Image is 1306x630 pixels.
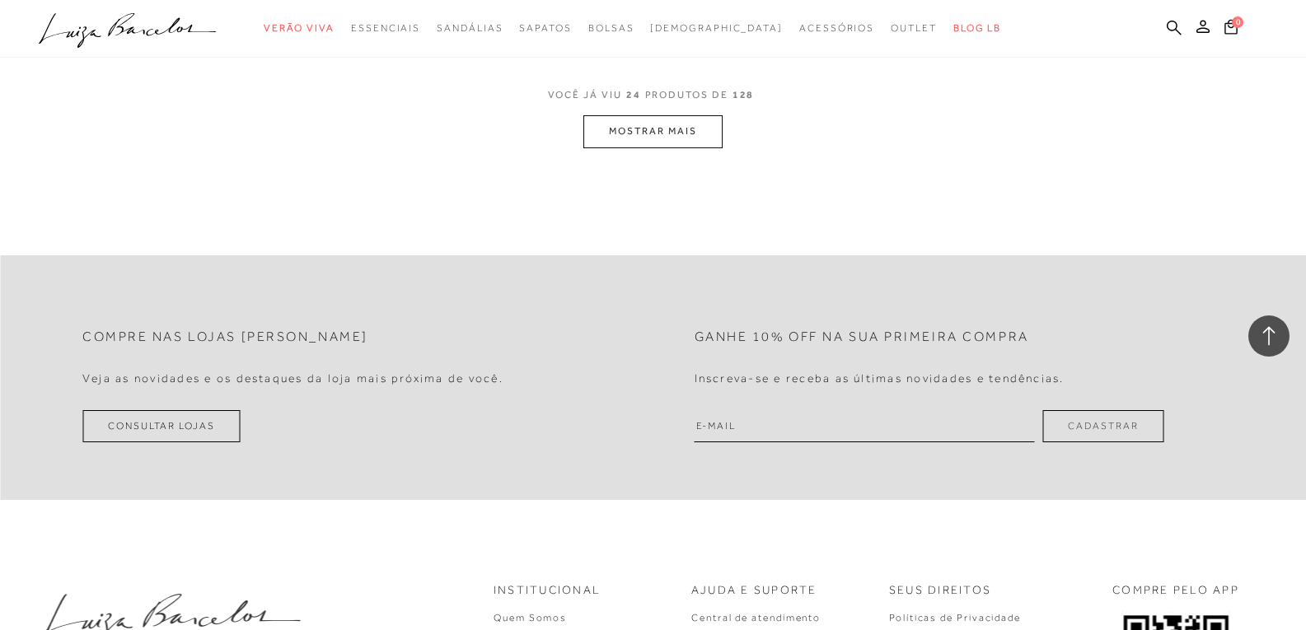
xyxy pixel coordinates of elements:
p: Institucional [494,582,601,599]
span: Essenciais [351,22,420,34]
span: Bolsas [588,22,634,34]
span: Sapatos [519,22,571,34]
span: Verão Viva [264,22,335,34]
span: Sandálias [437,22,503,34]
span: 128 [733,89,755,100]
h2: Compre nas lojas [PERSON_NAME] [82,329,368,345]
a: Consultar Lojas [82,410,241,442]
a: Central de atendimento [691,612,821,623]
p: Ajuda e Suporte [691,582,817,599]
a: categoryNavScreenReaderText [519,13,571,44]
span: VOCÊ JÁ VIU PRODUTOS DE [548,89,759,100]
a: categoryNavScreenReaderText [264,13,335,44]
span: Acessórios [799,22,874,34]
input: E-mail [695,410,1035,442]
a: Quem Somos [494,612,567,623]
a: noSubCategoriesText [650,13,783,44]
a: categoryNavScreenReaderText [351,13,420,44]
a: Políticas de Privacidade [889,612,1021,623]
a: categoryNavScreenReaderText [588,13,634,44]
h4: Inscreva-se e receba as últimas novidades e tendências. [695,371,1065,385]
span: BLOG LB [953,22,1001,34]
span: 0 [1232,16,1243,28]
p: COMPRE PELO APP [1112,582,1239,599]
a: BLOG LB [953,13,1001,44]
button: MOSTRAR MAIS [583,115,722,147]
a: categoryNavScreenReaderText [799,13,874,44]
h4: Veja as novidades e os destaques da loja mais próxima de você. [82,371,503,385]
span: 24 [626,89,641,100]
span: [DEMOGRAPHIC_DATA] [650,22,783,34]
span: Outlet [891,22,937,34]
a: categoryNavScreenReaderText [891,13,937,44]
h2: Ganhe 10% off na sua primeira compra [695,329,1029,345]
a: categoryNavScreenReaderText [437,13,503,44]
button: 0 [1219,18,1243,40]
button: Cadastrar [1042,410,1163,442]
p: Seus Direitos [889,582,991,599]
